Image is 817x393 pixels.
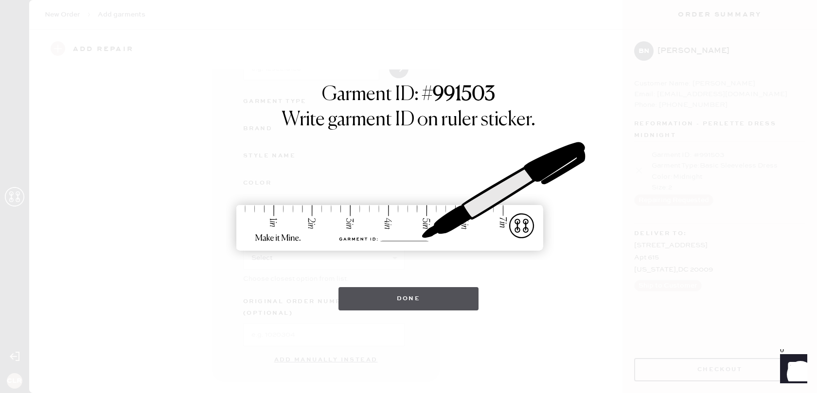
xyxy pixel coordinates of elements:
[226,117,591,277] img: ruler-sticker-sharpie.svg
[433,85,495,104] strong: 991503
[282,108,535,132] h1: Write garment ID on ruler sticker.
[338,287,479,310] button: Done
[322,83,495,108] h1: Garment ID: #
[771,349,813,391] iframe: Front Chat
